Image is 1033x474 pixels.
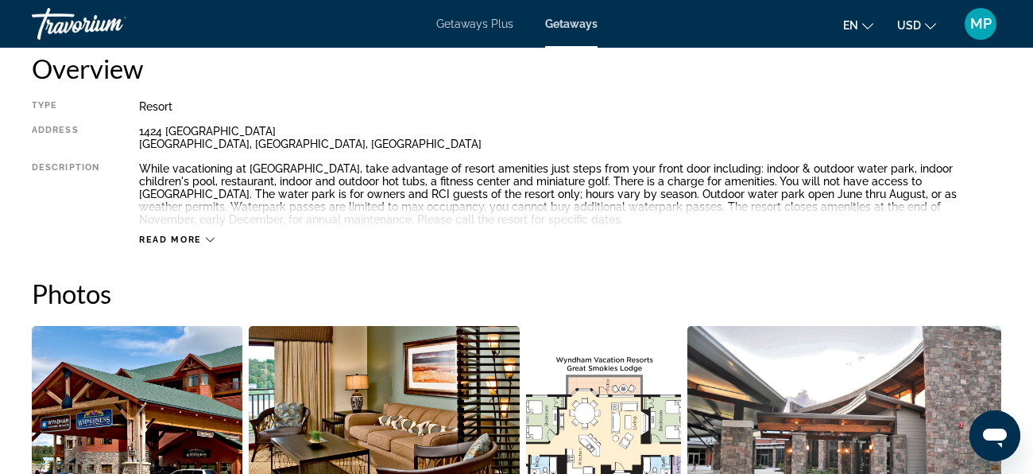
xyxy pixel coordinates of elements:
[897,14,936,37] button: Change currency
[897,19,921,32] span: USD
[960,7,1001,41] button: User Menu
[32,100,99,113] div: Type
[139,125,1001,150] div: 1424 [GEOGRAPHIC_DATA] [GEOGRAPHIC_DATA], [GEOGRAPHIC_DATA], [GEOGRAPHIC_DATA]
[843,19,858,32] span: en
[545,17,598,30] a: Getaways
[32,3,191,45] a: Travorium
[969,410,1020,461] iframe: Button to launch messaging window
[32,52,1001,84] h2: Overview
[139,162,1001,226] div: While vacationing at [GEOGRAPHIC_DATA], take advantage of resort amenities just steps from your f...
[32,278,1001,309] h2: Photos
[139,234,215,246] button: Read more
[843,14,873,37] button: Change language
[32,125,99,150] div: Address
[32,162,99,226] div: Description
[139,235,202,245] span: Read more
[436,17,513,30] a: Getaways Plus
[139,100,1001,113] div: Resort
[970,16,992,32] span: MP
